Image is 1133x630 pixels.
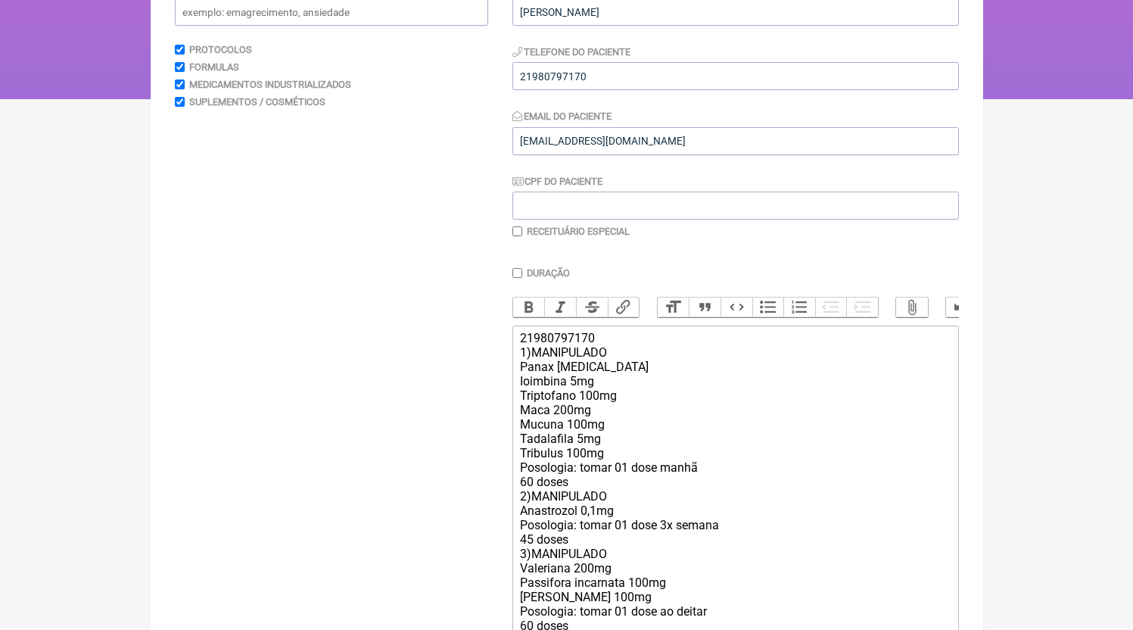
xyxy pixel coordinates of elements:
[846,298,878,317] button: Increase Level
[527,267,570,279] label: Duração
[689,298,721,317] button: Quote
[896,298,928,317] button: Attach Files
[512,46,631,58] label: Telefone do Paciente
[658,298,689,317] button: Heading
[608,298,640,317] button: Link
[815,298,847,317] button: Decrease Level
[783,298,815,317] button: Numbers
[189,44,252,55] label: Protocolos
[189,96,325,108] label: Suplementos / Cosméticos
[512,111,612,122] label: Email do Paciente
[513,298,545,317] button: Bold
[544,298,576,317] button: Italic
[527,226,630,237] label: Receituário Especial
[752,298,784,317] button: Bullets
[189,61,239,73] label: Formulas
[512,176,603,187] label: CPF do Paciente
[946,298,978,317] button: Undo
[721,298,752,317] button: Code
[189,79,351,90] label: Medicamentos Industrializados
[576,298,608,317] button: Strikethrough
